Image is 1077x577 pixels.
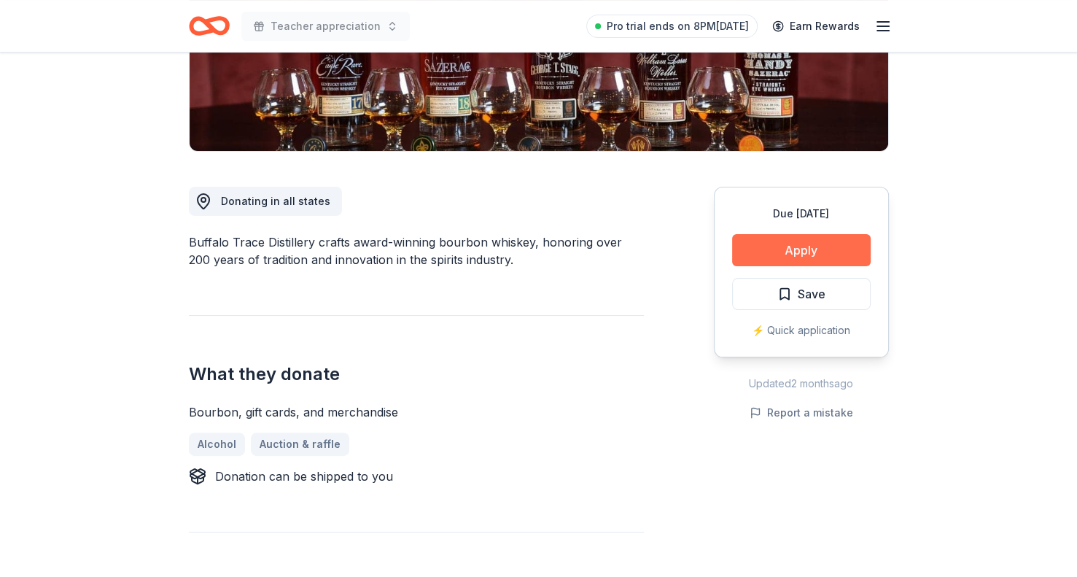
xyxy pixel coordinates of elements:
span: Teacher appreciation [271,18,381,35]
button: Teacher appreciation [241,12,410,41]
a: Alcohol [189,433,245,456]
a: Pro trial ends on 8PM[DATE] [586,15,758,38]
span: Donating in all states [221,195,330,207]
div: ⚡️ Quick application [732,322,871,339]
div: Bourbon, gift cards, and merchandise [189,403,644,421]
h2: What they donate [189,363,644,386]
button: Save [732,278,871,310]
button: Apply [732,234,871,266]
div: Due [DATE] [732,205,871,222]
span: Save [798,284,825,303]
div: Donation can be shipped to you [215,468,393,485]
a: Earn Rewards [763,13,868,39]
div: Updated 2 months ago [714,375,889,392]
button: Report a mistake [750,404,853,422]
a: Auction & raffle [251,433,349,456]
span: Pro trial ends on 8PM[DATE] [607,18,749,35]
a: Home [189,9,230,43]
div: Buffalo Trace Distillery crafts award-winning bourbon whiskey, honoring over 200 years of traditi... [189,233,644,268]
